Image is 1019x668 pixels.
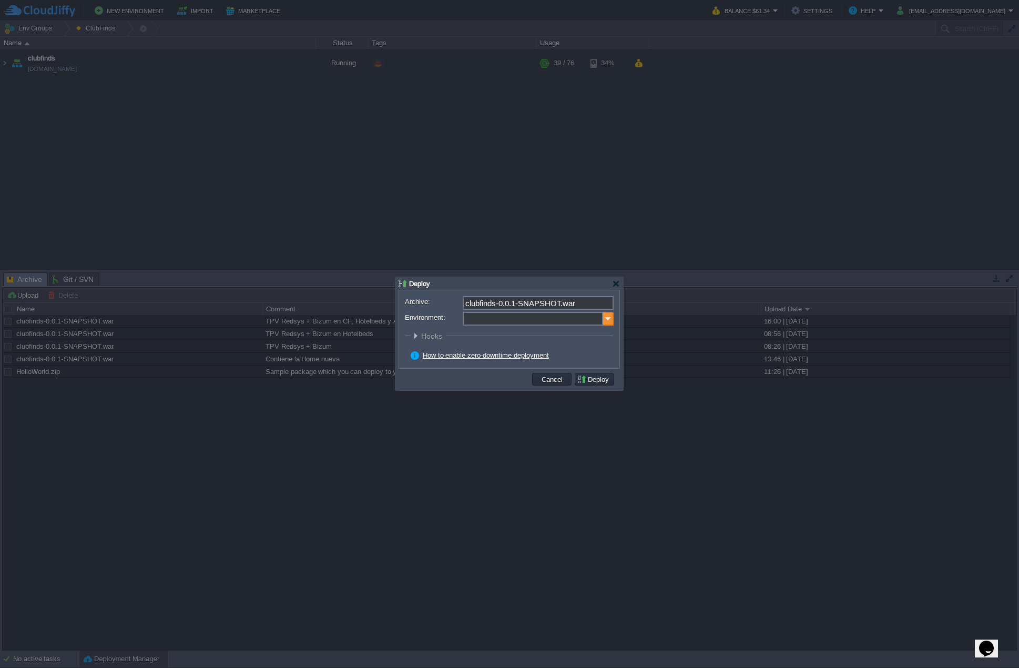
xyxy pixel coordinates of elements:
[405,312,462,323] label: Environment:
[577,375,612,384] button: Deploy
[421,332,445,340] span: Hooks
[538,375,566,384] button: Cancel
[975,626,1008,657] iframe: chat widget
[409,280,430,288] span: Deploy
[405,296,462,307] label: Archive:
[423,351,549,359] a: How to enable zero-downtime deployment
